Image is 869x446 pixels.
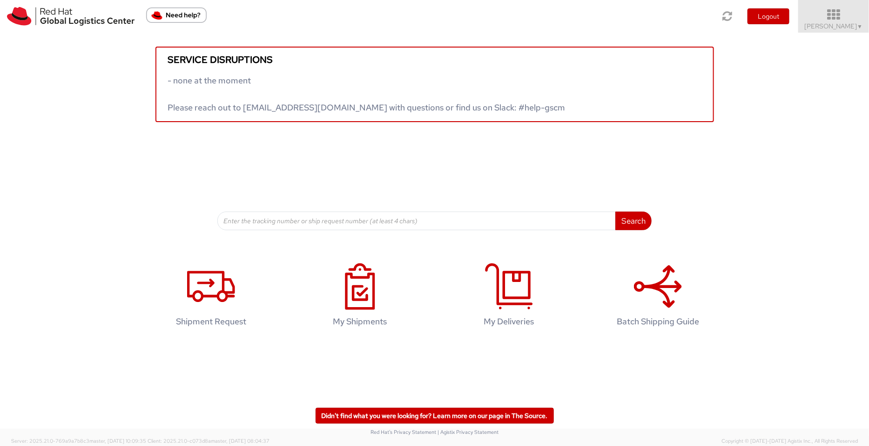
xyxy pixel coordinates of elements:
button: Logout [748,8,789,24]
span: master, [DATE] 10:09:35 [89,438,146,444]
a: My Shipments [290,254,430,341]
a: My Deliveries [439,254,579,341]
span: - none at the moment Please reach out to [EMAIL_ADDRESS][DOMAIN_NAME] with questions or find us o... [168,75,566,113]
h4: My Shipments [300,317,420,326]
a: | Agistix Privacy Statement [438,429,498,435]
a: Shipment Request [141,254,281,341]
img: rh-logistics-00dfa346123c4ec078e1.svg [7,7,135,26]
span: Client: 2025.21.0-c073d8a [148,438,269,444]
button: Need help? [146,7,207,23]
a: Red Hat's Privacy Statement [371,429,436,435]
h4: Batch Shipping Guide [598,317,718,326]
h4: My Deliveries [449,317,569,326]
span: Copyright © [DATE]-[DATE] Agistix Inc., All Rights Reserved [721,438,858,445]
h4: Shipment Request [151,317,271,326]
button: Search [615,212,652,230]
span: [PERSON_NAME] [805,22,863,30]
span: master, [DATE] 08:04:37 [211,438,269,444]
span: Server: 2025.21.0-769a9a7b8c3 [11,438,146,444]
h5: Service disruptions [168,55,701,65]
span: ▼ [857,23,863,30]
input: Enter the tracking number or ship request number (at least 4 chars) [217,212,616,230]
a: Batch Shipping Guide [588,254,728,341]
a: Didn't find what you were looking for? Learn more on our page in The Source. [316,408,554,424]
a: Service disruptions - none at the moment Please reach out to [EMAIL_ADDRESS][DOMAIN_NAME] with qu... [155,47,714,122]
